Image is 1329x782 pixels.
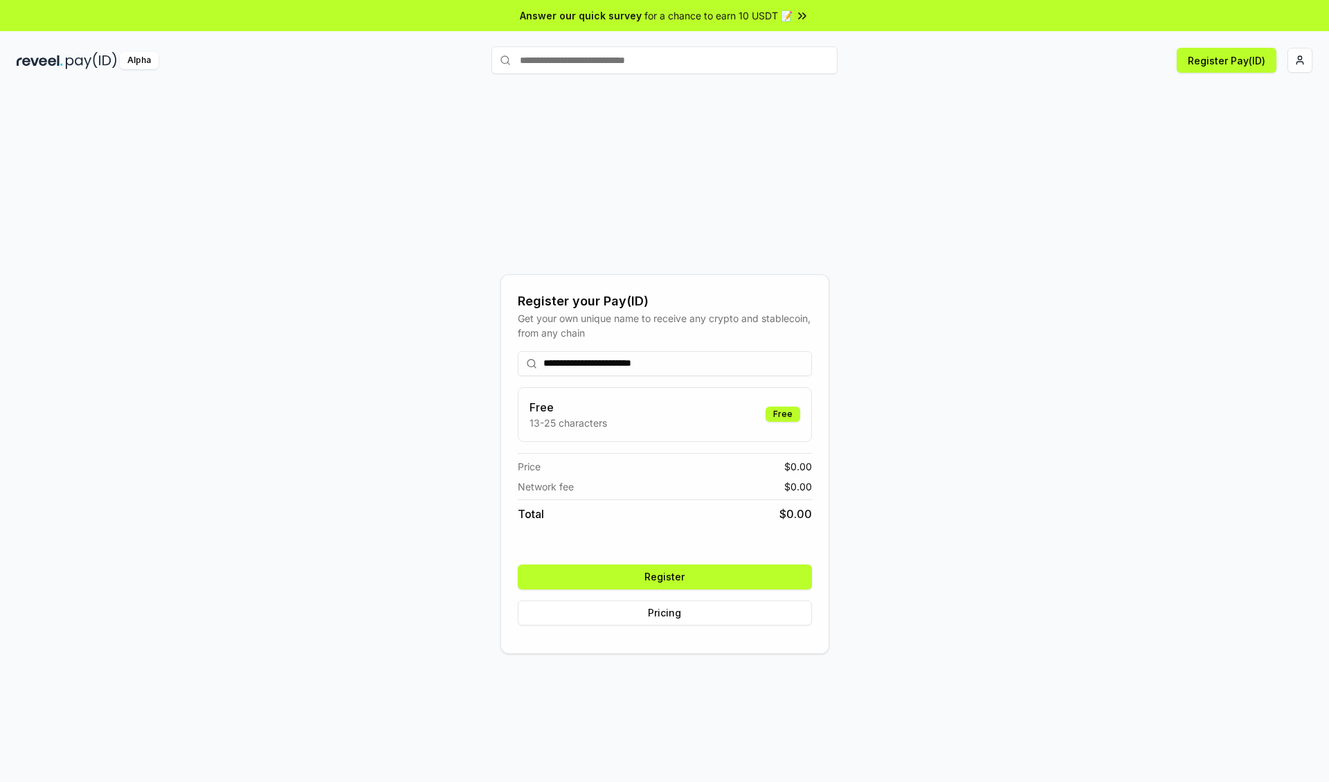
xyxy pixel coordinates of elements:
[518,311,812,340] div: Get your own unique name to receive any crypto and stablecoin, from any chain
[518,565,812,589] button: Register
[66,52,117,69] img: pay_id
[518,292,812,311] div: Register your Pay(ID)
[530,416,607,430] p: 13-25 characters
[518,601,812,625] button: Pricing
[784,479,812,494] span: $ 0.00
[779,506,812,522] span: $ 0.00
[644,8,793,23] span: for a chance to earn 10 USDT 📝
[518,459,541,474] span: Price
[520,8,642,23] span: Answer our quick survey
[784,459,812,474] span: $ 0.00
[1177,48,1276,73] button: Register Pay(ID)
[518,479,574,494] span: Network fee
[120,52,159,69] div: Alpha
[518,506,544,522] span: Total
[766,407,800,422] div: Free
[17,52,63,69] img: reveel_dark
[530,399,607,416] h3: Free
